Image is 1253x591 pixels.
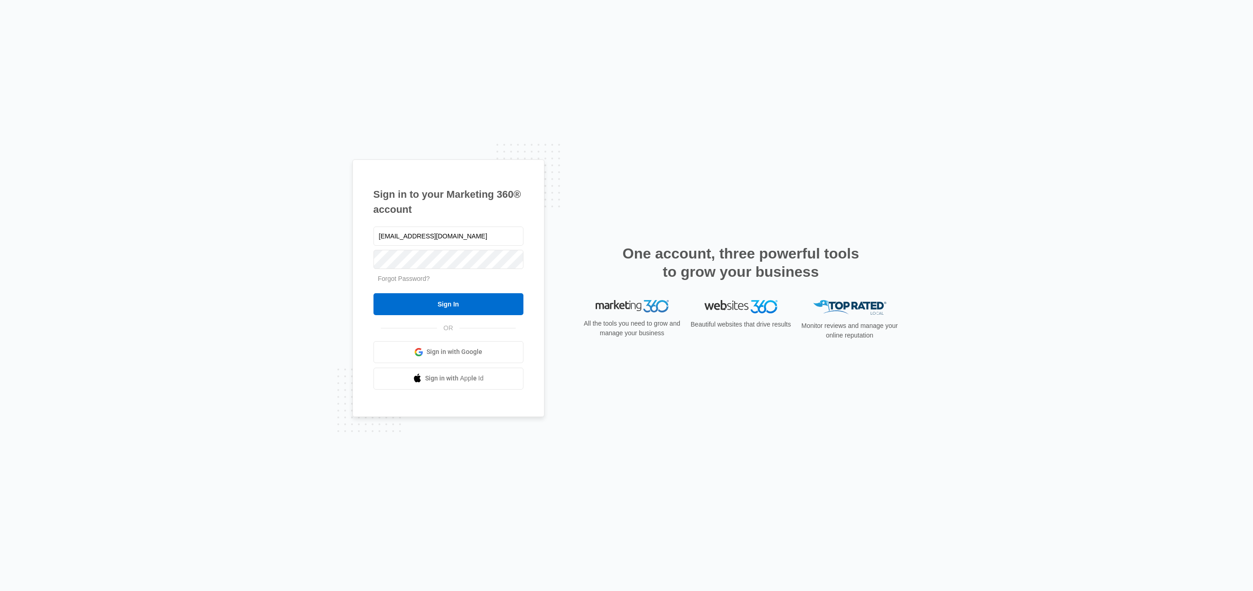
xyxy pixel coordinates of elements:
[437,323,459,333] span: OR
[581,319,683,338] p: All the tools you need to grow and manage your business
[425,374,484,383] span: Sign in with Apple Id
[378,275,430,282] a: Forgot Password?
[373,293,523,315] input: Sign In
[704,300,778,313] img: Websites 360
[373,227,523,246] input: Email
[373,341,523,363] a: Sign in with Google
[596,300,669,313] img: Marketing 360
[373,187,523,217] h1: Sign in to your Marketing 360® account
[799,321,901,340] p: Monitor reviews and manage your online reputation
[813,300,886,315] img: Top Rated Local
[620,244,862,281] h2: One account, three powerful tools to grow your business
[427,347,482,357] span: Sign in with Google
[690,320,792,329] p: Beautiful websites that drive results
[373,368,523,390] a: Sign in with Apple Id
